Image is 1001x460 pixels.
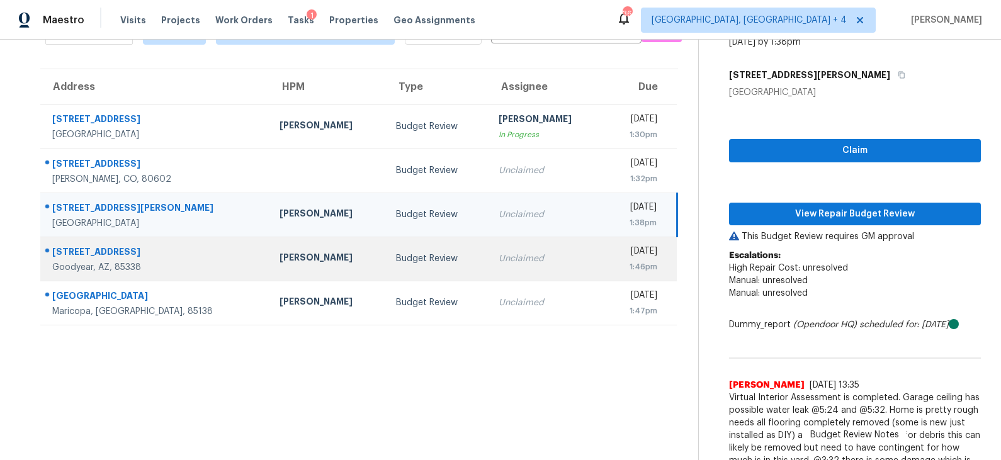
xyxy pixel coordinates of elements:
[729,69,890,81] h5: [STREET_ADDRESS][PERSON_NAME]
[52,157,259,173] div: [STREET_ADDRESS]
[729,264,848,272] span: High Repair Cost: unresolved
[40,69,269,104] th: Address
[52,245,259,261] div: [STREET_ADDRESS]
[396,120,478,133] div: Budget Review
[393,14,475,26] span: Geo Assignments
[615,289,657,305] div: [DATE]
[288,16,314,25] span: Tasks
[280,295,376,311] div: [PERSON_NAME]
[739,206,971,222] span: View Repair Budget Review
[615,113,657,128] div: [DATE]
[623,8,631,20] div: 36
[615,157,657,172] div: [DATE]
[489,69,605,104] th: Assignee
[52,173,259,186] div: [PERSON_NAME], CO, 80602
[859,320,949,329] i: scheduled for: [DATE]
[52,201,259,217] div: [STREET_ADDRESS][PERSON_NAME]
[396,164,478,177] div: Budget Review
[615,216,657,229] div: 1:38pm
[729,318,981,331] div: Dummy_report
[386,69,489,104] th: Type
[396,296,478,309] div: Budget Review
[396,252,478,265] div: Budget Review
[729,86,981,99] div: [GEOGRAPHIC_DATA]
[52,305,259,318] div: Maricopa, [GEOGRAPHIC_DATA], 85138
[161,14,200,26] span: Projects
[43,14,84,26] span: Maestro
[810,381,859,390] span: [DATE] 13:35
[739,143,971,159] span: Claim
[499,164,595,177] div: Unclaimed
[52,113,259,128] div: [STREET_ADDRESS]
[729,251,781,260] b: Escalations:
[729,276,808,285] span: Manual: unresolved
[642,19,682,42] button: Create a Task
[793,320,857,329] i: (Opendoor HQ)
[499,252,595,265] div: Unclaimed
[499,128,595,141] div: In Progress
[729,203,981,226] button: View Repair Budget Review
[329,14,378,26] span: Properties
[906,14,982,26] span: [PERSON_NAME]
[215,14,273,26] span: Work Orders
[615,261,657,273] div: 1:46pm
[499,113,595,128] div: [PERSON_NAME]
[605,69,677,104] th: Due
[280,207,376,223] div: [PERSON_NAME]
[615,128,657,141] div: 1:30pm
[52,128,259,141] div: [GEOGRAPHIC_DATA]
[729,36,801,48] div: [DATE] by 1:38pm
[729,289,808,298] span: Manual: unresolved
[890,64,907,86] button: Copy Address
[499,296,595,309] div: Unclaimed
[652,14,847,26] span: [GEOGRAPHIC_DATA], [GEOGRAPHIC_DATA] + 4
[615,201,657,216] div: [DATE]
[120,14,146,26] span: Visits
[52,217,259,230] div: [GEOGRAPHIC_DATA]
[729,230,981,243] p: This Budget Review requires GM approval
[280,251,376,267] div: [PERSON_NAME]
[615,245,657,261] div: [DATE]
[615,172,657,185] div: 1:32pm
[396,208,478,221] div: Budget Review
[307,9,317,22] div: 1
[52,289,259,305] div: [GEOGRAPHIC_DATA]
[615,305,657,317] div: 1:47pm
[729,379,805,391] span: [PERSON_NAME]
[499,208,595,221] div: Unclaimed
[280,119,376,135] div: [PERSON_NAME]
[52,261,259,274] div: Goodyear, AZ, 85338
[803,429,907,441] span: Budget Review Notes
[729,139,981,162] button: Claim
[269,69,386,104] th: HPM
